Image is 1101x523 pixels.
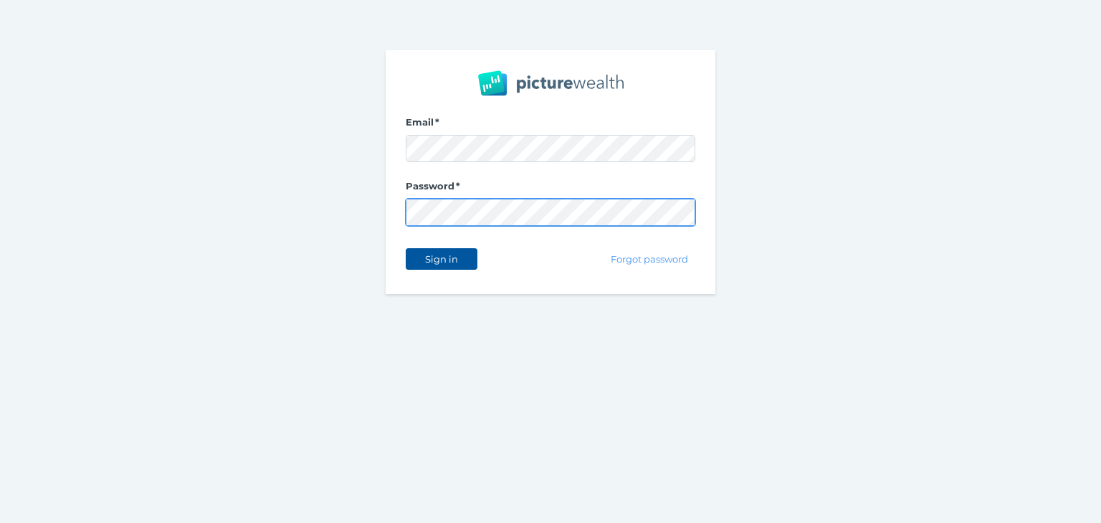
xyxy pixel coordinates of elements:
[406,116,695,135] label: Email
[406,248,477,270] button: Sign in
[419,253,464,265] span: Sign in
[605,253,695,265] span: Forgot password
[406,180,695,199] label: Password
[604,248,695,270] button: Forgot password
[478,70,624,96] img: PW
